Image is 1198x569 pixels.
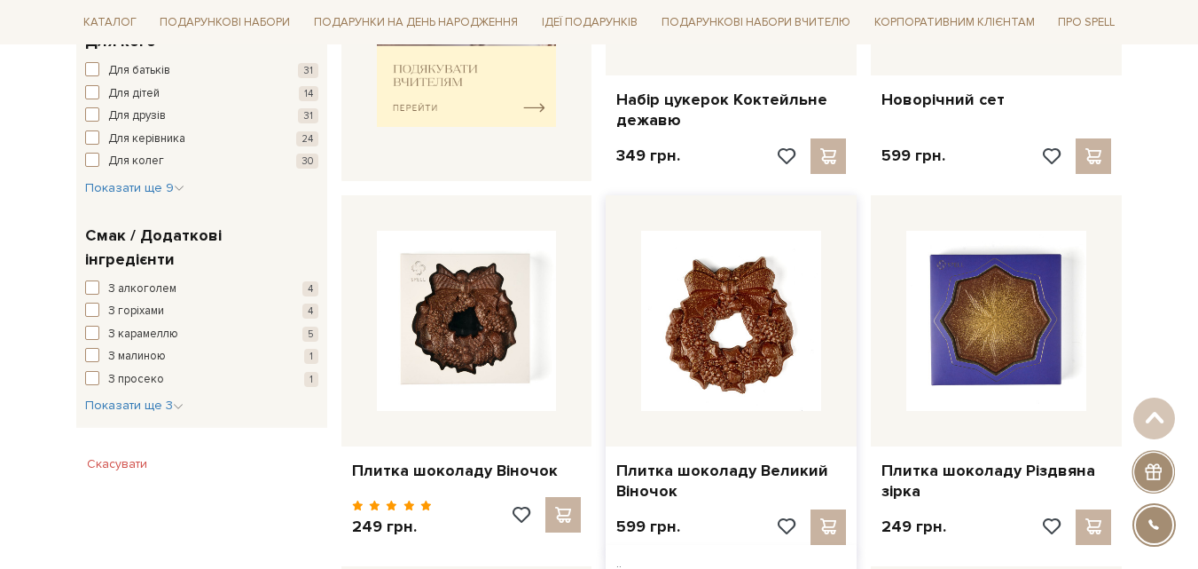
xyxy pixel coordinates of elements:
[85,130,318,148] button: Для керівника 24
[302,281,318,296] span: 4
[76,9,144,36] a: Каталог
[85,348,318,366] button: З малиною 1
[304,372,318,387] span: 1
[881,90,1111,110] a: Новорічний сет
[108,303,164,320] span: З горіхами
[881,146,945,166] p: 599 грн.
[108,281,176,298] span: З алкоголем
[85,398,184,413] span: Показати ще 3
[641,231,821,411] img: Плитка шоколаду Великий Віночок
[85,180,184,195] span: Показати ще 9
[352,461,582,481] a: Плитка шоколаду Віночок
[85,224,314,272] span: Смак / Додаткові інгредієнти
[296,131,318,146] span: 24
[85,326,318,344] button: З карамеллю 5
[616,517,680,537] p: 599 грн.
[108,85,160,103] span: Для дітей
[881,517,946,537] p: 249 грн.
[298,108,318,123] span: 31
[85,107,318,125] button: Для друзів 31
[304,349,318,364] span: 1
[616,146,680,166] p: 349 грн.
[108,371,164,389] span: З просеко
[108,153,164,170] span: Для колег
[85,371,318,389] button: З просеко 1
[867,9,1042,36] a: Корпоративним клієнтам
[76,450,158,478] button: Скасувати
[153,9,297,36] a: Подарункові набори
[616,461,846,502] a: Плитка шоколаду Великий Віночок
[302,304,318,319] span: 4
[535,9,645,36] a: Ідеї подарунків
[299,86,318,101] span: 14
[85,281,318,298] button: З алкоголем 4
[108,62,170,80] span: Для батьків
[654,7,857,37] a: Подарункові набори Вчителю
[906,231,1086,411] img: Плитка шоколаду Різдвяна зірка
[296,154,318,169] span: 30
[85,153,318,170] button: Для колег 30
[85,62,318,80] button: Для батьків 31
[616,90,846,131] a: Набір цукерок Коктейльне дежавю
[881,461,1111,502] a: Плитка шоколаду Різдвяна зірка
[352,517,433,537] p: 249 грн.
[85,85,318,103] button: Для дітей 14
[298,63,318,78] span: 31
[85,179,184,197] button: Показати ще 9
[108,130,185,148] span: Для керівника
[108,107,166,125] span: Для друзів
[1051,9,1122,36] a: Про Spell
[85,303,318,320] button: З горіхами 4
[85,397,184,415] button: Показати ще 3
[108,348,166,366] span: З малиною
[108,326,178,344] span: З карамеллю
[302,327,318,342] span: 5
[307,9,525,36] a: Подарунки на День народження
